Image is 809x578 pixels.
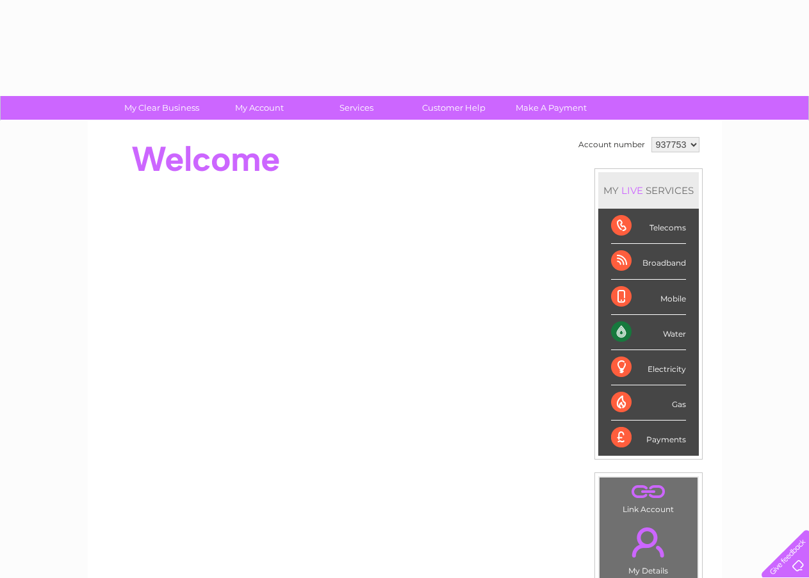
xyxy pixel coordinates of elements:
[611,421,686,455] div: Payments
[611,315,686,350] div: Water
[603,481,694,503] a: .
[498,96,604,120] a: Make A Payment
[206,96,312,120] a: My Account
[611,209,686,244] div: Telecoms
[603,520,694,565] a: .
[598,172,699,209] div: MY SERVICES
[304,96,409,120] a: Services
[575,134,648,156] td: Account number
[109,96,215,120] a: My Clear Business
[619,184,646,197] div: LIVE
[401,96,507,120] a: Customer Help
[611,350,686,385] div: Electricity
[611,244,686,279] div: Broadband
[611,385,686,421] div: Gas
[611,280,686,315] div: Mobile
[599,477,698,517] td: Link Account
